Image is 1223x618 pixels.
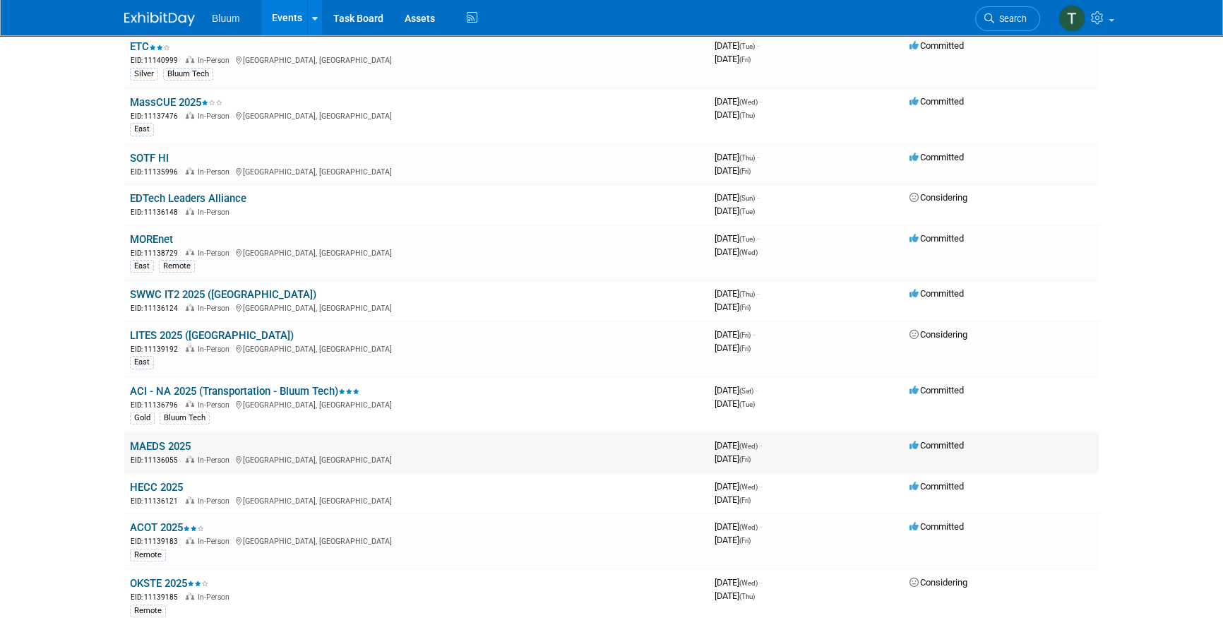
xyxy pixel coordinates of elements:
[186,167,194,174] img: In-Person Event
[715,521,762,532] span: [DATE]
[715,385,758,396] span: [DATE]
[739,400,755,408] span: (Tue)
[715,40,759,51] span: [DATE]
[130,577,208,590] a: OKSTE 2025
[130,385,359,398] a: ACI - NA 2025 (Transportation - Bluum Tech)
[130,398,703,410] div: [GEOGRAPHIC_DATA], [GEOGRAPHIC_DATA]
[739,42,755,50] span: (Tue)
[130,260,154,273] div: East
[186,304,194,311] img: In-Person Event
[130,233,173,246] a: MOREnet
[739,442,758,450] span: (Wed)
[186,112,194,119] img: In-Person Event
[757,40,759,51] span: -
[130,288,316,301] a: SWWC IT2 2025 ([GEOGRAPHIC_DATA])
[186,249,194,256] img: In-Person Event
[186,400,194,408] img: In-Person Event
[198,400,234,410] span: In-Person
[994,13,1027,24] span: Search
[130,494,703,506] div: [GEOGRAPHIC_DATA], [GEOGRAPHIC_DATA]
[131,57,184,64] span: EID: 11140999
[130,329,294,342] a: LITES 2025 ([GEOGRAPHIC_DATA])
[760,521,762,532] span: -
[739,194,755,202] span: (Sun)
[715,54,751,64] span: [DATE]
[739,98,758,106] span: (Wed)
[186,537,194,544] img: In-Person Event
[198,537,234,546] span: In-Person
[130,356,154,369] div: East
[198,167,234,177] span: In-Person
[131,345,184,353] span: EID: 11139192
[212,13,240,24] span: Bluum
[715,481,762,492] span: [DATE]
[198,456,234,465] span: In-Person
[198,345,234,354] span: In-Person
[130,109,703,121] div: [GEOGRAPHIC_DATA], [GEOGRAPHIC_DATA]
[130,192,246,205] a: EDTech Leaders Alliance
[130,246,703,259] div: [GEOGRAPHIC_DATA], [GEOGRAPHIC_DATA]
[130,96,222,109] a: MassCUE 2025
[739,112,755,119] span: (Thu)
[715,535,751,545] span: [DATE]
[739,456,751,463] span: (Fri)
[715,206,755,216] span: [DATE]
[186,56,194,63] img: In-Person Event
[757,288,759,299] span: -
[715,96,762,107] span: [DATE]
[131,249,184,257] span: EID: 11138729
[131,208,184,216] span: EID: 11136148
[739,304,751,311] span: (Fri)
[739,483,758,491] span: (Wed)
[715,233,759,244] span: [DATE]
[131,497,184,505] span: EID: 11136121
[715,165,751,176] span: [DATE]
[739,523,758,531] span: (Wed)
[131,537,184,545] span: EID: 11139183
[753,329,755,340] span: -
[909,288,964,299] span: Committed
[757,233,759,244] span: -
[130,152,169,165] a: SOTF HI
[131,401,184,409] span: EID: 11136796
[739,345,751,352] span: (Fri)
[130,535,703,547] div: [GEOGRAPHIC_DATA], [GEOGRAPHIC_DATA]
[739,593,755,600] span: (Thu)
[909,329,967,340] span: Considering
[130,605,166,617] div: Remote
[130,412,155,424] div: Gold
[739,208,755,215] span: (Tue)
[186,456,194,463] img: In-Person Event
[163,68,213,81] div: Bluum Tech
[130,54,703,66] div: [GEOGRAPHIC_DATA], [GEOGRAPHIC_DATA]
[198,304,234,313] span: In-Person
[909,233,964,244] span: Committed
[186,593,194,600] img: In-Person Event
[715,440,762,451] span: [DATE]
[909,577,967,588] span: Considering
[131,456,184,464] span: EID: 11136055
[909,385,964,396] span: Committed
[198,249,234,258] span: In-Person
[131,304,184,312] span: EID: 11136124
[130,453,703,465] div: [GEOGRAPHIC_DATA], [GEOGRAPHIC_DATA]
[130,343,703,355] div: [GEOGRAPHIC_DATA], [GEOGRAPHIC_DATA]
[124,12,195,26] img: ExhibitDay
[739,387,753,395] span: (Sat)
[159,260,195,273] div: Remote
[130,165,703,177] div: [GEOGRAPHIC_DATA], [GEOGRAPHIC_DATA]
[909,192,967,203] span: Considering
[739,579,758,587] span: (Wed)
[756,385,758,396] span: -
[739,249,758,256] span: (Wed)
[715,152,759,162] span: [DATE]
[198,497,234,506] span: In-Person
[198,112,234,121] span: In-Person
[130,521,204,534] a: ACOT 2025
[186,497,194,504] img: In-Person Event
[131,168,184,176] span: EID: 11135996
[715,577,762,588] span: [DATE]
[760,96,762,107] span: -
[715,288,759,299] span: [DATE]
[909,96,964,107] span: Committed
